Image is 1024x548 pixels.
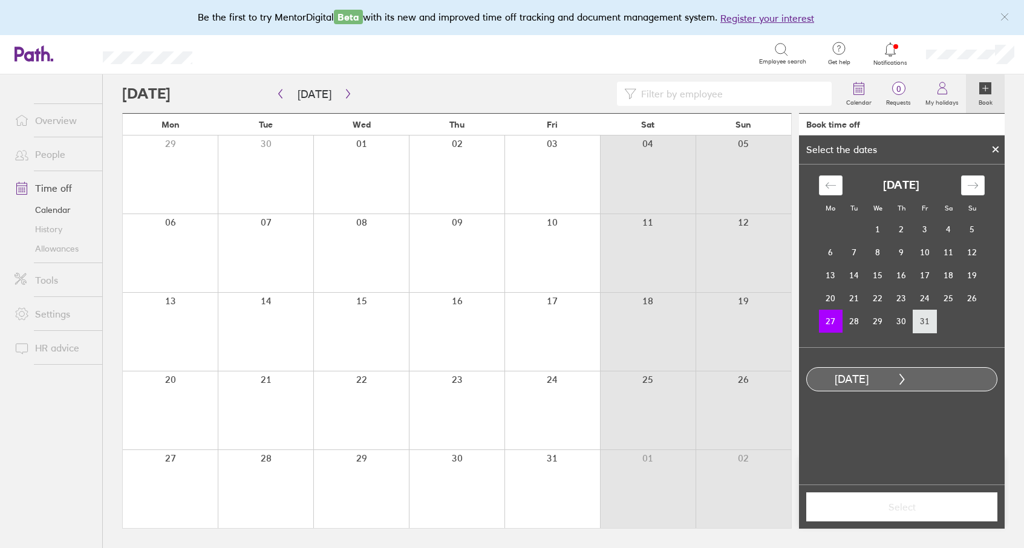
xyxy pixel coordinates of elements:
label: Requests [879,96,918,106]
div: Search [225,48,256,59]
a: Calendar [839,74,879,113]
a: My holidays [918,74,966,113]
div: Select the dates [799,144,884,155]
span: Fri [547,120,558,129]
small: Sa [945,204,953,212]
a: Overview [5,108,102,132]
strong: [DATE] [883,179,919,192]
td: Choose Friday, October 10, 2025 as your check-out date. It’s available. [913,241,937,264]
span: Get help [820,59,859,66]
td: Choose Thursday, October 9, 2025 as your check-out date. It’s available. [890,241,913,264]
td: Choose Sunday, October 26, 2025 as your check-out date. It’s available. [960,287,984,310]
div: [DATE] [807,373,896,386]
a: Settings [5,302,102,326]
a: Tools [5,268,102,292]
td: Choose Tuesday, October 21, 2025 as your check-out date. It’s available. [843,287,866,310]
td: Choose Thursday, October 2, 2025 as your check-out date. It’s available. [890,218,913,241]
small: Fr [922,204,928,212]
small: Th [898,204,905,212]
a: HR advice [5,336,102,360]
td: Choose Friday, October 31, 2025 as your check-out date. It’s available. [913,310,937,333]
span: Thu [449,120,465,129]
td: Choose Sunday, October 5, 2025 as your check-out date. It’s available. [960,218,984,241]
label: My holidays [918,96,966,106]
td: Choose Monday, October 6, 2025 as your check-out date. It’s available. [819,241,843,264]
button: Register your interest [720,11,814,25]
small: We [873,204,882,212]
div: Move backward to switch to the previous month. [819,175,843,195]
td: Choose Thursday, October 23, 2025 as your check-out date. It’s available. [890,287,913,310]
span: Mon [161,120,180,129]
td: Choose Thursday, October 30, 2025 as your check-out date. It’s available. [890,310,913,333]
td: Choose Saturday, October 18, 2025 as your check-out date. It’s available. [937,264,960,287]
label: Calendar [839,96,879,106]
a: People [5,142,102,166]
td: Selected as start date. Monday, October 27, 2025 [819,310,843,333]
td: Choose Tuesday, October 7, 2025 as your check-out date. It’s available. [843,241,866,264]
span: Wed [353,120,371,129]
button: Select [806,492,997,521]
a: 0Requests [879,74,918,113]
span: 0 [879,84,918,94]
td: Choose Saturday, October 11, 2025 as your check-out date. It’s available. [937,241,960,264]
div: Be the first to try MentorDigital with its new and improved time off tracking and document manage... [198,10,826,25]
input: Filter by employee [636,82,825,105]
td: Choose Wednesday, October 1, 2025 as your check-out date. It’s available. [866,218,890,241]
td: Choose Wednesday, October 22, 2025 as your check-out date. It’s available. [866,287,890,310]
span: Beta [334,10,363,24]
span: Sat [641,120,654,129]
a: Book [966,74,1005,113]
div: Calendar [806,165,998,347]
small: Su [968,204,976,212]
td: Choose Friday, October 24, 2025 as your check-out date. It’s available. [913,287,937,310]
span: Notifications [871,59,910,67]
td: Choose Sunday, October 12, 2025 as your check-out date. It’s available. [960,241,984,264]
span: Sun [735,120,751,129]
label: Book [971,96,1000,106]
small: Mo [826,204,835,212]
a: Allowances [5,239,102,258]
td: Choose Wednesday, October 8, 2025 as your check-out date. It’s available. [866,241,890,264]
td: Choose Tuesday, October 14, 2025 as your check-out date. It’s available. [843,264,866,287]
a: Notifications [871,41,910,67]
td: Choose Friday, October 17, 2025 as your check-out date. It’s available. [913,264,937,287]
a: Time off [5,176,102,200]
span: Tue [259,120,273,129]
div: Move forward to switch to the next month. [961,175,985,195]
td: Choose Tuesday, October 28, 2025 as your check-out date. It’s available. [843,310,866,333]
span: Employee search [759,58,806,65]
td: Choose Wednesday, October 15, 2025 as your check-out date. It’s available. [866,264,890,287]
td: Choose Monday, October 13, 2025 as your check-out date. It’s available. [819,264,843,287]
td: Choose Sunday, October 19, 2025 as your check-out date. It’s available. [960,264,984,287]
td: Choose Friday, October 3, 2025 as your check-out date. It’s available. [913,218,937,241]
td: Choose Thursday, October 16, 2025 as your check-out date. It’s available. [890,264,913,287]
small: Tu [850,204,858,212]
span: Select [815,501,989,512]
div: Book time off [806,120,860,129]
button: [DATE] [288,84,341,104]
td: Choose Saturday, October 4, 2025 as your check-out date. It’s available. [937,218,960,241]
a: History [5,220,102,239]
td: Choose Monday, October 20, 2025 as your check-out date. It’s available. [819,287,843,310]
td: Choose Wednesday, October 29, 2025 as your check-out date. It’s available. [866,310,890,333]
td: Choose Saturday, October 25, 2025 as your check-out date. It’s available. [937,287,960,310]
a: Calendar [5,200,102,220]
